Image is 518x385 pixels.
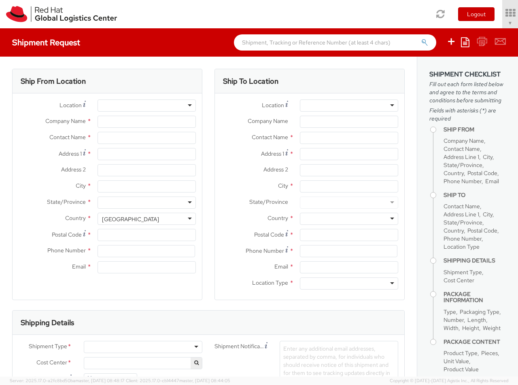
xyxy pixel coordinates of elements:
span: Postal Code [52,231,82,238]
span: Country [267,214,288,222]
span: Packaging Type [460,308,499,315]
span: City [278,182,288,189]
button: Logout [458,7,495,21]
span: Contact Name [444,145,480,152]
span: Type [444,308,456,315]
span: State/Province [444,219,482,226]
h4: Shipping Details [444,258,506,264]
span: Weight [483,324,501,332]
span: Fields with asterisks (*) are required [429,106,506,123]
h3: Shipment Checklist [429,71,506,78]
span: Copyright © [DATE]-[DATE] Agistix Inc., All Rights Reserved [390,378,508,384]
span: Postal Code [467,227,497,234]
span: Postal Code [467,169,497,177]
span: Country [444,169,464,177]
span: Shipment Date [31,374,69,383]
h3: Ship From Location [21,77,86,85]
span: Company Name [444,137,484,144]
span: Country [65,214,86,222]
span: ▼ [508,20,513,26]
h4: Ship From [444,127,506,133]
span: master, [DATE] 08:48:17 [75,378,125,383]
span: Address Line 1 [444,211,479,218]
span: Email [274,263,288,270]
span: City [483,211,493,218]
span: Cost Center [444,277,474,284]
span: Location [59,102,82,109]
span: Location Type [444,243,480,250]
span: Contact Name [49,133,86,141]
span: Address 1 [59,150,82,157]
span: Email [485,178,499,185]
span: Contact Name [252,133,288,141]
h4: Package Information [444,291,506,304]
span: Height [462,324,479,332]
h4: Shipment Request [12,38,80,47]
span: Fill out each form listed below and agree to the terms and conditions before submitting [429,80,506,104]
span: Country [444,227,464,234]
span: Shipment Type [444,269,482,276]
span: Product Value [444,366,479,373]
span: Shipment Type [29,342,67,351]
span: Email [72,263,86,270]
span: Address 2 [61,166,86,173]
span: Phone Number [444,235,482,242]
span: Company Name [248,117,288,125]
span: master, [DATE] 08:44:05 [179,378,230,383]
span: Postal Code [254,231,284,238]
input: Shipment, Tracking or Reference Number (at least 4 chars) [234,34,436,51]
span: Product Type [444,349,478,357]
h4: Package Content [444,339,506,345]
span: State/Province [444,161,482,169]
span: Location [262,102,284,109]
span: City [76,182,86,189]
span: Width [444,324,459,332]
span: Shipment Notification [214,342,265,351]
span: Phone Number [47,247,86,254]
span: Number [444,316,464,324]
span: Length [467,316,486,324]
span: Cost Center [36,358,67,368]
span: Company Name [45,117,86,125]
span: State/Province [249,198,288,205]
span: Phone Number [444,178,482,185]
div: [GEOGRAPHIC_DATA] [102,215,159,223]
span: Location Type [252,279,288,286]
span: Address 2 [263,166,288,173]
span: Pieces [481,349,498,357]
span: Address Line 1 [444,153,479,161]
label: Return label required [149,375,202,384]
span: Server: 2025.17.0-a2fc8bd50ba [10,378,125,383]
span: State/Province [47,198,86,205]
h3: Shipping Details [21,319,74,327]
span: Contact Name [444,203,480,210]
h3: Ship To Location [223,77,278,85]
span: Enter any additional email addresses, separated by comma, for individuals who should receive noti... [283,345,390,385]
span: Client: 2025.17.0-cb14447 [126,378,230,383]
img: rh-logistics-00dfa346123c4ec078e1.svg [6,6,117,22]
span: Unit Value [444,357,469,365]
span: Phone Number [246,247,284,254]
h4: Ship To [444,192,506,198]
span: Address 1 [261,150,284,157]
span: City [483,153,493,161]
